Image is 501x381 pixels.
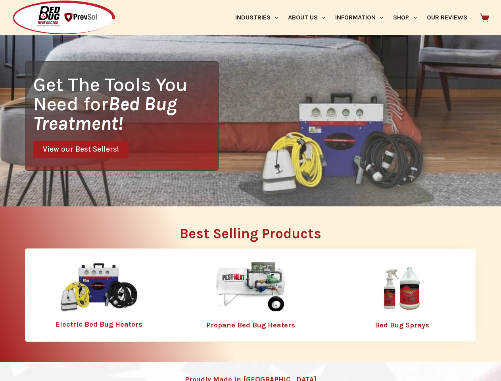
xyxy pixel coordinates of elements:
[33,75,218,133] h1: Get The Tools You Need for
[33,92,177,135] i: Bed Bug Treatment!
[25,227,476,241] h2: Best Selling Products
[6,3,30,27] button: Open LiveChat chat widget
[33,141,129,158] a: View our Best Sellers!
[43,146,119,153] span: View our Best Sellers!
[375,321,429,329] a: Bed Bug Sprays
[56,320,142,329] a: Electric Bed Bug Heaters
[206,321,295,329] a: Propane Bed Bug Heaters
